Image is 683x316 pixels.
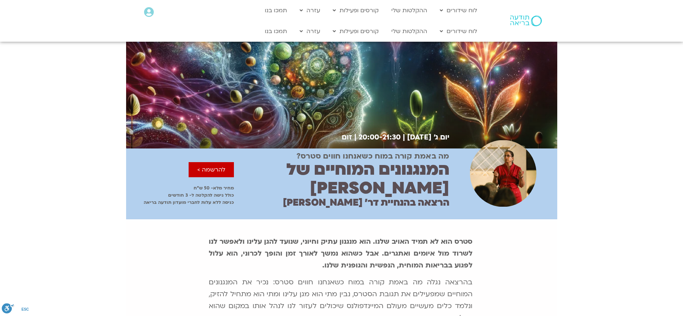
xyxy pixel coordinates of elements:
[283,197,449,208] h2: הרצאה בהנחיית דר׳ [PERSON_NAME]
[189,162,234,177] a: להרשמה >
[329,4,382,17] a: קורסים ופעילות
[388,24,431,38] a: ההקלטות שלי
[336,133,449,141] h2: יום ג׳ [DATE] | 20:00-21:30 | זום
[436,4,481,17] a: לוח שידורים
[329,24,382,38] a: קורסים ופעילות
[209,237,472,270] b: סטרס הוא לא תמיד האויב שלנו. הוא מנגנון עתיק וחיוני, שנועד להגן עלינו ולאפשר לנו לשרוד מול איומים...
[388,4,431,17] a: ההקלטות שלי
[261,4,291,17] a: תמכו בנו
[296,4,324,17] a: עזרה
[197,166,225,173] span: להרשמה >
[296,24,324,38] a: עזרה
[126,184,234,206] p: מחיר מלא- 50 ש״ח כולל גישה להקלטה ל- 3 חודשים כניסה ללא עלות לחברי מועדון תודעה בריאה
[296,152,449,161] h2: מה באמת קורה במוח כשאנחנו חווים סטרס?
[510,15,542,26] img: תודעה בריאה
[436,24,481,38] a: לוח שידורים
[234,160,449,198] h2: המנגנונים המוחיים של [PERSON_NAME]
[261,24,291,38] a: תמכו בנו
